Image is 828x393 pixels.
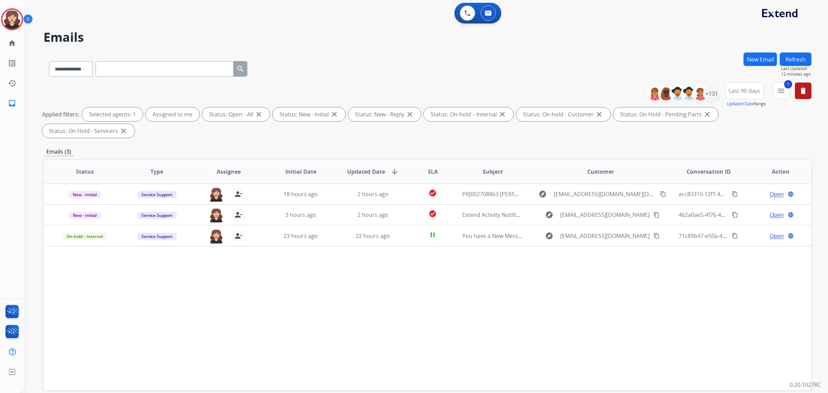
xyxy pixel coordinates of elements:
span: 462a0ae5-4f76-4783-be55-c8c9e6be6a0c [679,211,783,219]
mat-icon: explore [545,232,553,240]
span: On-hold – Internal [62,233,107,240]
button: Updated Date [727,101,754,107]
mat-icon: close [703,110,711,118]
span: 23 hours ago [284,232,318,240]
div: Status: On-hold – Internal [424,107,513,121]
span: Service Support [137,212,177,219]
mat-icon: language [788,212,794,218]
span: [EMAIL_ADDRESS][DOMAIN_NAME][DATE] [554,190,656,198]
span: Last Updated: [781,66,811,71]
span: New - Initial [69,191,101,198]
mat-icon: check_circle [428,189,437,197]
button: New Email [743,52,777,66]
mat-icon: pause [428,231,437,239]
div: Status: New - Initial [273,107,345,121]
div: Status: On Hold - Servicers [42,124,135,138]
span: 18 hours ago [284,190,318,198]
span: Status [76,167,94,176]
button: Last 90 days [726,83,763,99]
span: acc83310-12f1-4de2-a837-727242dd7e39 [679,190,784,198]
span: 22 hours ago [356,232,390,240]
button: 1 [773,83,789,99]
mat-icon: content_copy [732,191,738,197]
div: Assigned to me [146,107,199,121]
span: You have a New Message from BBB Serving [GEOGRAPHIC_DATA][US_STATE], Consumer Complaint #23870346 [462,232,747,240]
mat-icon: close [498,110,506,118]
mat-icon: close [255,110,263,118]
mat-icon: home [8,39,16,47]
th: Action [739,160,811,184]
span: [EMAIL_ADDRESS][DOMAIN_NAME] [560,211,650,219]
div: +131 [703,85,720,102]
span: Type [150,167,163,176]
mat-icon: explore [545,211,553,219]
span: 2 hours ago [357,190,388,198]
mat-icon: close [330,110,338,118]
mat-icon: history [8,79,16,87]
span: 12 minutes ago [781,71,811,77]
span: PRJ002708863 [PERSON_NAME] 1-8268015348 [PERSON_NAME] CLAIM [462,190,641,198]
span: Initial Date [285,167,316,176]
div: Status: Open - All [202,107,270,121]
mat-icon: person_remove [234,190,243,198]
div: Selected agents: 1 [82,107,143,121]
mat-icon: language [788,233,794,239]
mat-icon: language [788,191,794,197]
span: Service Support [137,191,177,198]
mat-icon: close [406,110,414,118]
span: Last 90 days [729,89,760,92]
mat-icon: list_alt [8,59,16,67]
span: SLA [428,167,438,176]
img: agent-avatar [209,208,223,222]
p: Applied filters: [42,110,79,118]
mat-icon: person_remove [234,211,243,219]
mat-icon: content_copy [660,191,666,197]
p: Emails (3) [43,147,74,156]
span: 2 hours ago [357,211,388,219]
mat-icon: arrow_downward [391,167,399,176]
h2: Emails [43,30,811,44]
mat-icon: check_circle [428,210,437,218]
button: Refresh [780,52,811,66]
mat-icon: content_copy [732,233,738,239]
p: 0.20.1027RC [790,381,821,389]
img: agent-avatar [209,187,223,202]
span: Open [770,211,784,219]
div: Status: On Hold - Pending Parts [613,107,718,121]
img: agent-avatar [209,229,223,243]
img: avatar [2,10,22,29]
mat-icon: inbox [8,99,16,107]
span: 1 [784,80,792,88]
span: 71c89b47-e50a-4ea8-9287-6a80f38f7262 [679,232,782,240]
mat-icon: menu [777,87,785,95]
span: Extend Activity Notification [462,211,532,219]
mat-icon: content_copy [653,233,660,239]
span: Service Support [137,233,177,240]
div: Status: New - Reply [348,107,421,121]
span: Assignee [217,167,241,176]
div: Status: On-hold - Customer [516,107,610,121]
span: Conversation ID [687,167,731,176]
span: Open [770,232,784,240]
span: Customer [587,167,614,176]
mat-icon: explore [539,190,547,198]
span: Updated Date [347,167,385,176]
span: [EMAIL_ADDRESS][DOMAIN_NAME] [560,232,650,240]
mat-icon: content_copy [653,212,660,218]
span: New - Initial [69,212,101,219]
span: 3 hours ago [285,211,316,219]
mat-icon: delete [799,87,807,95]
mat-icon: close [119,127,128,135]
span: Open [770,190,784,198]
mat-icon: search [236,65,245,73]
mat-icon: person_remove [234,232,243,240]
mat-icon: content_copy [732,212,738,218]
span: Range [727,101,766,107]
mat-icon: close [595,110,603,118]
span: Subject [483,167,503,176]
